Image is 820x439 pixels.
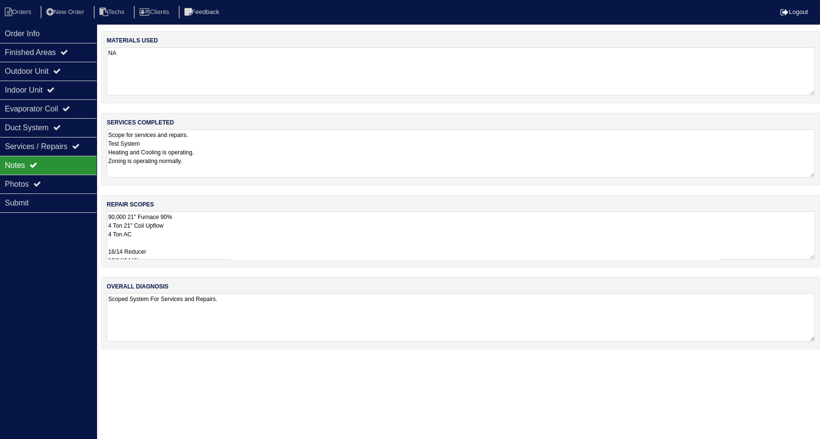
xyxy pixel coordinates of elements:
a: Logout [780,8,808,15]
li: New Order [41,6,92,19]
label: overall diagnosis [107,282,169,291]
a: Clients [134,8,177,15]
label: materials used [107,36,158,45]
li: Feedback [179,6,227,19]
label: repair scopes [107,200,154,209]
a: New Order [41,8,92,15]
a: Techs [94,8,132,15]
li: Techs [94,6,132,19]
textarea: Scoped System For Services and Repairs. [107,293,815,342]
textarea: Scope for services and repairs. Test System Heating and Cooling is operating. Zoning is operating... [107,129,815,178]
label: services completed [107,118,174,127]
textarea: 90,000 21" Furnace 90% 4 Ton 21" Coil Upflow 4 Ton AC 16/14 Reducer 16/14/14 Wye 14" Finger Colla... [107,211,815,260]
li: Clients [134,6,177,19]
textarea: NA [107,47,815,96]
